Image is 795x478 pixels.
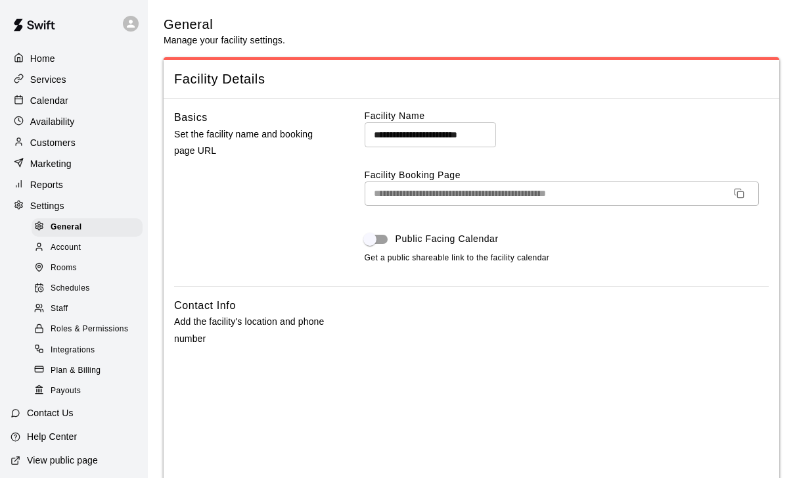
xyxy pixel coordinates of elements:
[32,381,148,401] a: Payouts
[32,362,143,380] div: Plan & Billing
[32,259,143,277] div: Rooms
[30,94,68,107] p: Calendar
[32,341,143,360] div: Integrations
[174,314,329,347] p: Add the facility's location and phone number
[11,133,137,153] a: Customers
[32,320,143,339] div: Roles & Permissions
[51,241,81,254] span: Account
[30,52,55,65] p: Home
[30,136,76,149] p: Customers
[11,175,137,195] a: Reports
[174,70,769,88] span: Facility Details
[164,34,285,47] p: Manage your facility settings.
[164,16,285,34] h5: General
[30,199,64,212] p: Settings
[32,320,148,340] a: Roles & Permissions
[51,262,77,275] span: Rooms
[11,49,137,68] a: Home
[365,168,769,181] label: Facility Booking Page
[51,221,82,234] span: General
[51,282,90,295] span: Schedules
[11,70,137,89] a: Services
[11,91,137,110] a: Calendar
[11,154,137,174] a: Marketing
[27,406,74,419] p: Contact Us
[32,239,143,257] div: Account
[32,217,148,237] a: General
[51,302,68,316] span: Staff
[51,385,81,398] span: Payouts
[174,126,329,159] p: Set the facility name and booking page URL
[30,178,63,191] p: Reports
[365,109,769,122] label: Facility Name
[27,430,77,443] p: Help Center
[27,454,98,467] p: View public page
[32,218,143,237] div: General
[32,299,148,320] a: Staff
[32,340,148,360] a: Integrations
[11,196,137,216] a: Settings
[51,323,128,336] span: Roles & Permissions
[396,232,499,246] span: Public Facing Calendar
[729,183,750,204] button: Copy URL
[32,360,148,381] a: Plan & Billing
[30,115,75,128] p: Availability
[32,300,143,318] div: Staff
[32,279,143,298] div: Schedules
[365,252,550,265] span: Get a public shareable link to the facility calendar
[30,73,66,86] p: Services
[51,364,101,377] span: Plan & Billing
[32,237,148,258] a: Account
[11,112,137,131] a: Availability
[51,344,95,357] span: Integrations
[32,382,143,400] div: Payouts
[32,279,148,299] a: Schedules
[32,258,148,279] a: Rooms
[174,109,208,126] h6: Basics
[30,157,72,170] p: Marketing
[174,297,236,314] h6: Contact Info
